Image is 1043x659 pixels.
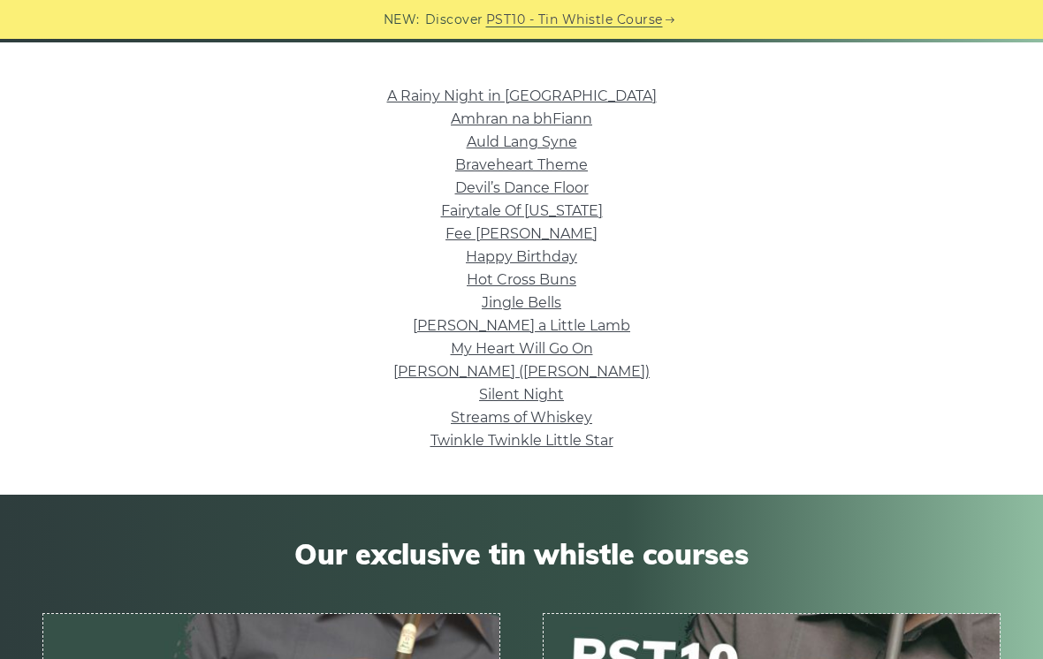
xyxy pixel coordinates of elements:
a: Braveheart Theme [455,156,588,173]
a: A Rainy Night in [GEOGRAPHIC_DATA] [387,87,657,104]
a: Auld Lang Syne [467,133,577,150]
a: Twinkle Twinkle Little Star [430,432,613,449]
a: Happy Birthday [466,248,577,265]
a: [PERSON_NAME] a Little Lamb [413,317,630,334]
a: Devil’s Dance Floor [455,179,589,196]
a: Amhran na bhFiann [451,110,592,127]
a: Streams of Whiskey [451,409,592,426]
a: [PERSON_NAME] ([PERSON_NAME]) [393,363,650,380]
a: Silent Night [479,386,564,403]
a: Hot Cross Buns [467,271,576,288]
a: PST10 - Tin Whistle Course [486,10,663,30]
span: Discover [425,10,483,30]
a: Jingle Bells [482,294,561,311]
span: Our exclusive tin whistle courses [42,537,1001,571]
a: Fee [PERSON_NAME] [445,225,598,242]
a: My Heart Will Go On [451,340,593,357]
span: NEW: [384,10,420,30]
a: Fairytale Of [US_STATE] [441,202,603,219]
